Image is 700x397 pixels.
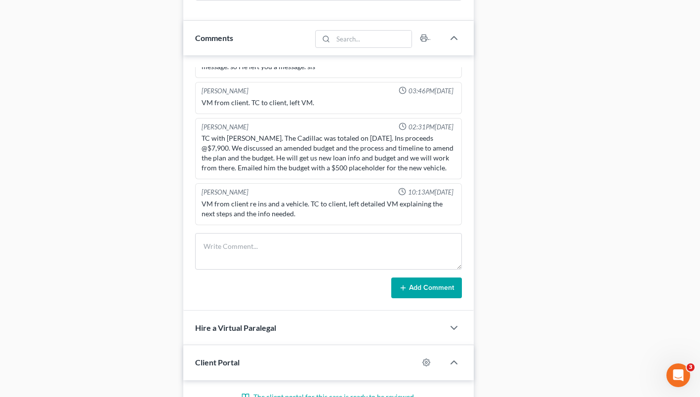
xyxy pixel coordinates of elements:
[195,323,276,332] span: Hire a Virtual Paralegal
[202,122,248,132] div: [PERSON_NAME]
[195,357,240,367] span: Client Portal
[202,98,455,108] div: VM from client. TC to client, left VM.
[408,188,453,197] span: 10:13AM[DATE]
[333,31,412,47] input: Search...
[195,33,233,42] span: Comments
[687,363,695,371] span: 3
[409,122,453,132] span: 02:31PM[DATE]
[202,133,455,173] div: TC with [PERSON_NAME]. The Cadillac was totaled on [DATE]. Ins proceeds @$7,900. We discussed an ...
[409,86,453,96] span: 03:46PM[DATE]
[666,363,690,387] iframe: Intercom live chat
[391,278,462,298] button: Add Comment
[202,86,248,96] div: [PERSON_NAME]
[202,199,455,219] div: VM from client re ins and a vehicle. TC to client, left detailed VM explaining the next steps and...
[202,188,248,197] div: [PERSON_NAME]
